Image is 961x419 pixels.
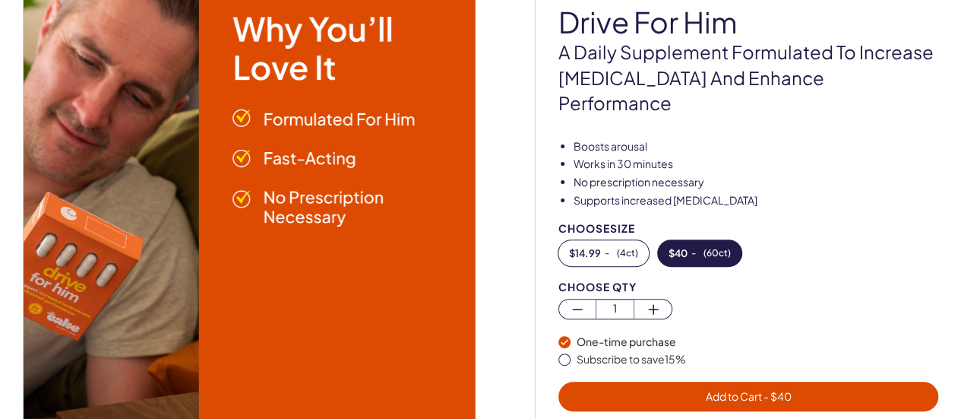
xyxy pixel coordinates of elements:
span: $ 14.99 [569,248,601,259]
span: 1 [596,300,634,317]
span: - $ 40 [761,389,791,403]
span: $ 40 [669,248,688,259]
div: One-time purchase [577,335,938,350]
li: Works in 30 minutes [574,157,938,172]
div: Choose Size [558,223,938,234]
li: No prescription necessary [574,175,938,190]
button: Add to Cart - $40 [558,382,938,411]
li: Supports increased [MEDICAL_DATA] [574,193,938,208]
span: ( 60ct ) [703,248,731,259]
div: Choose Qty [558,281,938,293]
li: Boosts arousal [574,139,938,154]
span: Add to Cart [705,389,791,403]
button: - [558,240,649,266]
p: A daily supplement formulated to increase [MEDICAL_DATA] and enhance performance [558,40,938,116]
div: Subscribe to save 15 % [577,352,938,367]
button: - [658,240,741,266]
h1: drive for him [558,6,938,38]
span: ( 4ct ) [617,248,638,259]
